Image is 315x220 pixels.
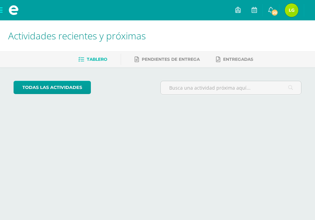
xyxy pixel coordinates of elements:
span: 20 [271,9,278,16]
span: Actividades recientes y próximas [8,29,146,42]
span: Tablero [87,57,107,62]
input: Busca una actividad próxima aquí... [161,81,301,94]
img: 0181e57ae90abd0f46ba382c94e9eb61.png [285,3,298,17]
a: todas las Actividades [14,81,91,94]
span: Entregadas [223,57,253,62]
span: Pendientes de entrega [142,57,200,62]
a: Tablero [78,54,107,65]
a: Pendientes de entrega [135,54,200,65]
a: Entregadas [216,54,253,65]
